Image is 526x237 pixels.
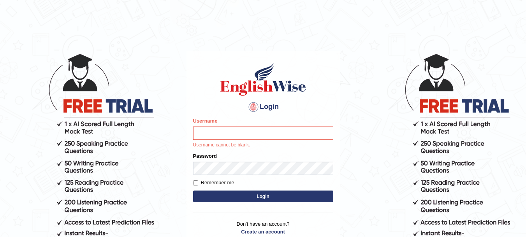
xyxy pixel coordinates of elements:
[219,62,308,97] img: Logo of English Wise sign in for intelligent practice with AI
[193,191,333,202] button: Login
[193,152,217,160] label: Password
[193,179,234,187] label: Remember me
[193,228,333,235] a: Create an account
[193,117,218,125] label: Username
[193,142,333,149] p: Username cannot be blank.
[193,180,198,185] input: Remember me
[193,101,333,113] h4: Login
